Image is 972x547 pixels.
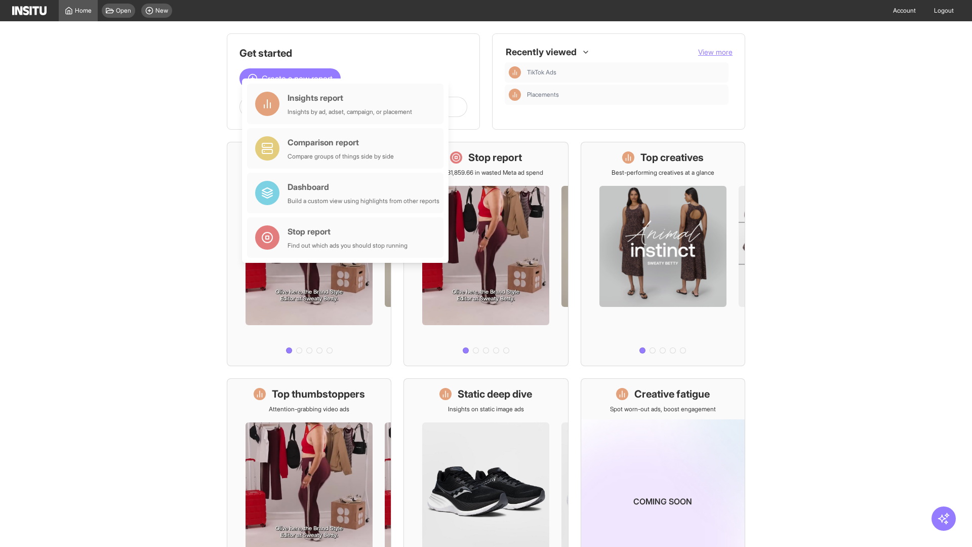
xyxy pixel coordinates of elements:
[288,152,394,161] div: Compare groups of things side by side
[698,47,733,57] button: View more
[429,169,543,177] p: Save £31,859.66 in wasted Meta ad spend
[509,66,521,79] div: Insights
[698,48,733,56] span: View more
[581,142,745,366] a: Top creativesBest-performing creatives at a glance
[239,46,467,60] h1: Get started
[12,6,47,15] img: Logo
[527,68,724,76] span: TikTok Ads
[116,7,131,15] span: Open
[75,7,92,15] span: Home
[272,387,365,401] h1: Top thumbstoppers
[288,136,394,148] div: Comparison report
[527,91,559,99] span: Placements
[155,7,168,15] span: New
[288,197,439,205] div: Build a custom view using highlights from other reports
[269,405,349,413] p: Attention-grabbing video ads
[288,225,408,238] div: Stop report
[288,242,408,250] div: Find out which ads you should stop running
[227,142,391,366] a: What's live nowSee all active ads instantly
[448,405,524,413] p: Insights on static image ads
[509,89,521,101] div: Insights
[640,150,704,165] h1: Top creatives
[403,142,568,366] a: Stop reportSave £31,859.66 in wasted Meta ad spend
[458,387,532,401] h1: Static deep dive
[288,108,412,116] div: Insights by ad, adset, campaign, or placement
[527,68,556,76] span: TikTok Ads
[612,169,714,177] p: Best-performing creatives at a glance
[288,92,412,104] div: Insights report
[262,72,333,85] span: Create a new report
[288,181,439,193] div: Dashboard
[527,91,724,99] span: Placements
[468,150,522,165] h1: Stop report
[239,68,341,89] button: Create a new report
